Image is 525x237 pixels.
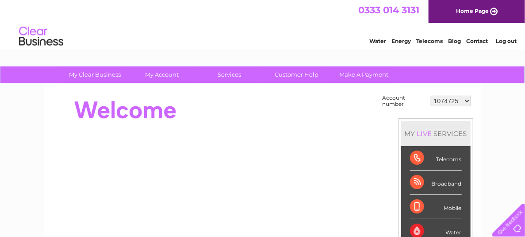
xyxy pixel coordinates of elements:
a: 0333 014 3131 [358,4,419,16]
a: Log out [496,38,517,44]
td: Account number [380,93,429,109]
div: Mobile [410,195,462,219]
div: LIVE [415,129,434,138]
a: Make A Payment [327,66,400,83]
a: Water [369,38,386,44]
a: Services [193,66,266,83]
a: Telecoms [416,38,443,44]
div: MY SERVICES [401,121,471,146]
img: logo.png [19,23,64,50]
div: Telecoms [410,146,462,171]
div: Clear Business is a trading name of Verastar Limited (registered in [GEOGRAPHIC_DATA] No. 3667643... [54,5,472,43]
a: My Clear Business [58,66,131,83]
a: Contact [466,38,488,44]
a: Blog [448,38,461,44]
a: Customer Help [260,66,333,83]
a: Energy [391,38,411,44]
div: Broadband [410,171,462,195]
a: My Account [126,66,199,83]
